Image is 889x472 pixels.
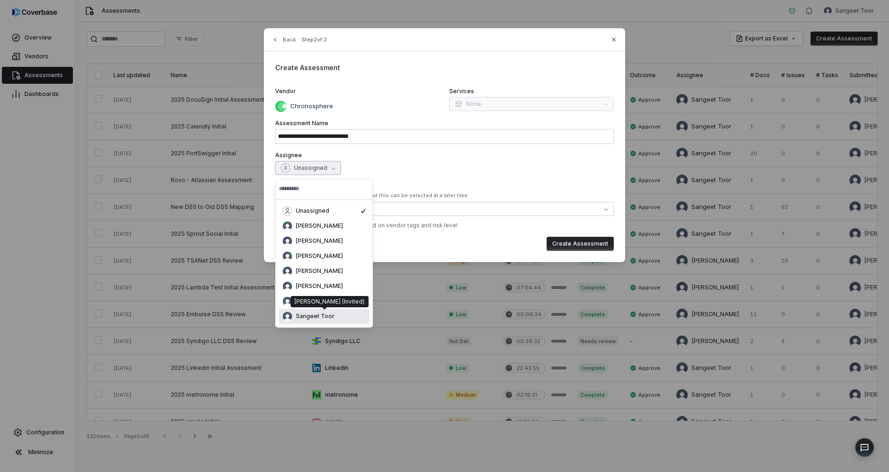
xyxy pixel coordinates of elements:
[275,192,614,199] div: At least one control set is required, but this can be selected at a later time.
[275,88,296,95] span: Vendor
[296,252,343,260] span: [PERSON_NAME]
[275,64,340,72] span: Create Assessment
[269,31,299,48] button: Back
[296,237,343,245] span: [PERSON_NAME]
[275,152,614,159] label: Assignee
[275,183,614,190] label: Control Sets
[294,298,365,305] div: [PERSON_NAME] (Invited)
[283,236,292,246] img: Garima Dhaundiyal avatar
[283,266,292,276] img: Prateek Paliwal avatar
[283,312,292,321] img: Sangeet Toor avatar
[279,203,369,324] div: Suggestions
[286,102,333,111] p: Chronosphere
[302,36,327,43] span: Step 2 of 2
[283,281,292,291] img: Rachelle Guli avatar
[283,296,292,306] img: Rubrik Admin avatar
[296,207,329,215] span: Unassigned
[275,120,614,127] label: Assessment Name
[294,164,327,172] span: Unassigned
[296,282,343,290] span: [PERSON_NAME]
[449,88,614,95] label: Services
[283,251,292,261] img: Khushboo Kashyap avatar
[296,267,343,275] span: [PERSON_NAME]
[296,312,334,320] span: Sangeet Toor
[547,237,614,251] button: Create Assessment
[296,222,343,230] span: [PERSON_NAME]
[283,221,292,231] img: An Nguyen avatar
[275,222,614,229] div: ✓ Auto-selected 2 control set s based on vendor tags and risk level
